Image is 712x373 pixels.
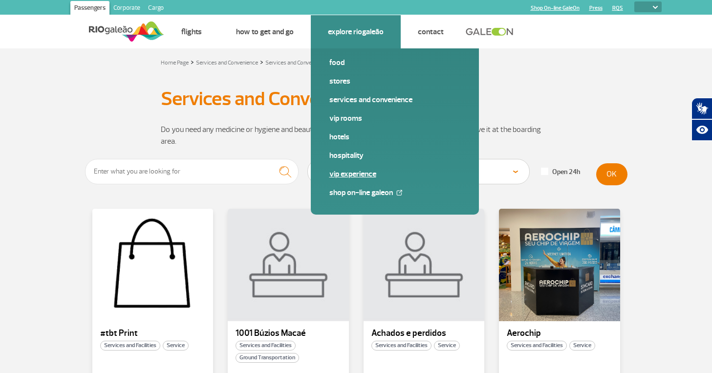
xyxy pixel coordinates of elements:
a: Contact [418,27,444,37]
span: Services and Facilities [100,341,160,351]
a: Explore RIOgaleão [328,27,384,37]
a: Food [329,57,460,68]
a: Corporate [109,1,144,17]
button: OK [596,163,627,185]
a: How to get and go [236,27,294,37]
a: Press [589,5,603,11]
a: Stores [329,76,460,87]
a: VIP Rooms [329,113,460,124]
span: Service [569,341,595,351]
p: Achados e perdidos [371,329,477,338]
a: Cargo [144,1,168,17]
a: > [191,56,194,67]
span: Ground Transportation [236,353,299,363]
a: Hospitality [329,150,460,161]
p: Aerochip [507,329,612,338]
button: Abrir recursos assistivos. [691,119,712,141]
a: Flights [181,27,202,37]
a: Hotels [329,132,460,142]
button: Abrir tradutor de língua de sinais. [691,98,712,119]
a: VIP Experience [329,169,460,179]
span: Services and Facilities [371,341,432,351]
span: Service [434,341,460,351]
p: #tbt Print [100,329,206,338]
a: Shop On-line GaleOn [531,5,580,11]
p: Do you need any medicine or hygiene and beauty products? Order and receive it at the boarding area. [161,124,552,147]
a: > [260,56,263,67]
h1: Services and Convenience [161,90,552,107]
a: RQS [612,5,623,11]
a: Home Page [161,59,189,66]
span: Service [163,341,189,351]
a: Shop On-line GaleOn [329,187,460,198]
span: Services and Facilities [236,341,296,351]
a: Services and Convenience [196,59,258,66]
a: Services and Convenience [265,59,327,66]
a: Passengers [70,1,109,17]
a: Services and Convenience [329,94,460,105]
div: Plugin de acessibilidade da Hand Talk. [691,98,712,141]
label: Open 24h [541,168,580,176]
img: External Link Icon [396,190,402,196]
input: Enter what you are looking for [85,159,299,184]
span: Services and Facilities [507,341,567,351]
p: 1001 Búzios Macaé [236,329,341,338]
